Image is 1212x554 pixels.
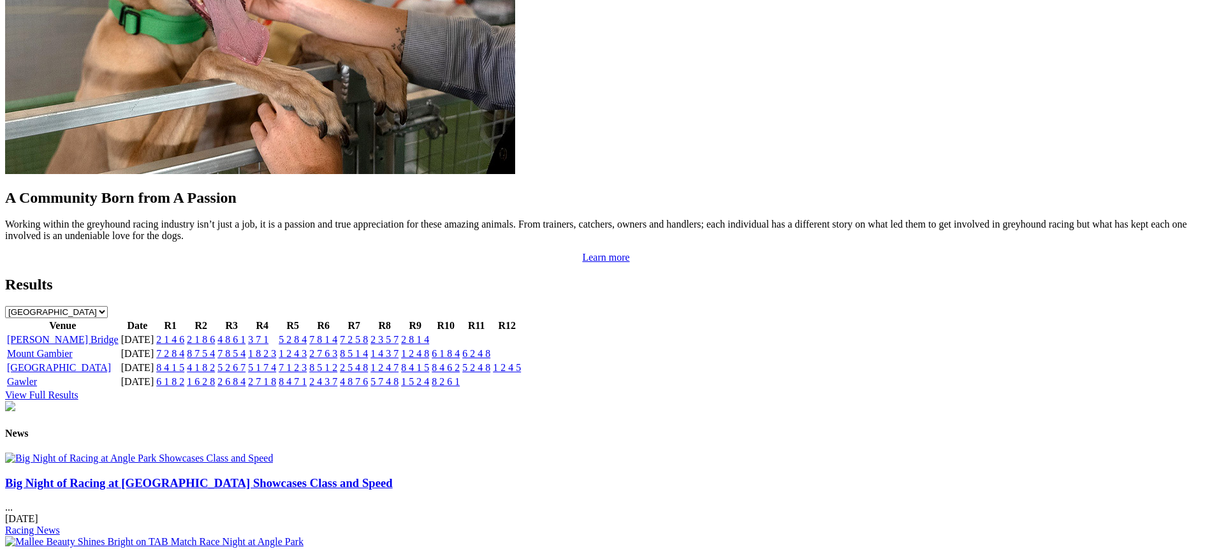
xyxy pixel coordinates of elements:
[187,348,215,359] a: 8 7 5 4
[5,525,60,536] a: Racing News
[5,276,1207,293] h2: Results
[5,401,15,411] img: chasers_homepage.jpg
[156,362,184,373] a: 8 4 1 5
[309,334,337,345] a: 7 8 1 4
[5,219,1207,242] p: Working within the greyhound racing industry isn’t just a job, it is a passion and true appreciat...
[370,319,399,332] th: R8
[156,348,184,359] a: 7 2 8 4
[248,362,276,373] a: 5 1 7 4
[187,376,215,387] a: 1 6 2 8
[5,476,1207,537] div: ...
[5,428,1207,439] h4: News
[401,348,429,359] a: 1 2 4 8
[156,334,184,345] a: 2 1 4 6
[582,252,629,263] a: Learn more
[340,334,368,345] a: 7 2 5 8
[217,334,245,345] a: 4 8 6 1
[309,362,337,373] a: 8 5 1 2
[7,362,111,373] a: [GEOGRAPHIC_DATA]
[401,334,429,345] a: 2 8 1 4
[370,376,398,387] a: 5 7 4 8
[340,362,368,373] a: 2 5 4 8
[217,319,246,332] th: R3
[278,319,307,332] th: R5
[5,513,38,524] span: [DATE]
[7,348,73,359] a: Mount Gambier
[120,361,155,374] td: [DATE]
[248,334,268,345] a: 3 7 1
[431,319,460,332] th: R10
[217,348,245,359] a: 7 8 5 4
[217,376,245,387] a: 2 6 8 4
[217,362,245,373] a: 5 2 6 7
[120,375,155,388] td: [DATE]
[492,319,522,332] th: R12
[309,319,338,332] th: R6
[247,319,277,332] th: R4
[156,376,184,387] a: 6 1 8 2
[279,376,307,387] a: 8 4 7 1
[120,347,155,360] td: [DATE]
[120,333,155,346] td: [DATE]
[120,319,155,332] th: Date
[279,348,307,359] a: 1 2 4 3
[401,362,429,373] a: 8 4 1 5
[309,348,337,359] a: 2 7 6 3
[370,348,398,359] a: 1 4 3 7
[401,376,429,387] a: 1 5 2 4
[370,362,398,373] a: 1 2 4 7
[7,376,37,387] a: Gawler
[340,348,368,359] a: 8 5 1 4
[5,476,393,490] a: Big Night of Racing at [GEOGRAPHIC_DATA] Showcases Class and Speed
[5,536,303,548] img: Mallee Beauty Shines Bright on TAB Match Race Night at Angle Park
[156,319,185,332] th: R1
[462,362,490,373] a: 5 2 4 8
[493,362,521,373] a: 1 2 4 5
[6,319,119,332] th: Venue
[462,348,490,359] a: 6 2 4 8
[340,376,368,387] a: 4 8 7 6
[5,189,1207,207] h2: A Community Born from A Passion
[432,362,460,373] a: 8 4 6 2
[5,390,78,400] a: View Full Results
[248,376,276,387] a: 2 7 1 8
[432,376,460,387] a: 8 2 6 1
[279,362,307,373] a: 7 1 2 3
[339,319,369,332] th: R7
[5,453,273,464] img: Big Night of Racing at Angle Park Showcases Class and Speed
[187,334,215,345] a: 2 1 8 6
[370,334,398,345] a: 2 3 5 7
[462,319,491,332] th: R11
[400,319,430,332] th: R9
[309,376,337,387] a: 2 4 3 7
[432,348,460,359] a: 6 1 8 4
[279,334,307,345] a: 5 2 8 4
[186,319,215,332] th: R2
[7,334,119,345] a: [PERSON_NAME] Bridge
[187,362,215,373] a: 4 1 8 2
[248,348,276,359] a: 1 8 2 3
